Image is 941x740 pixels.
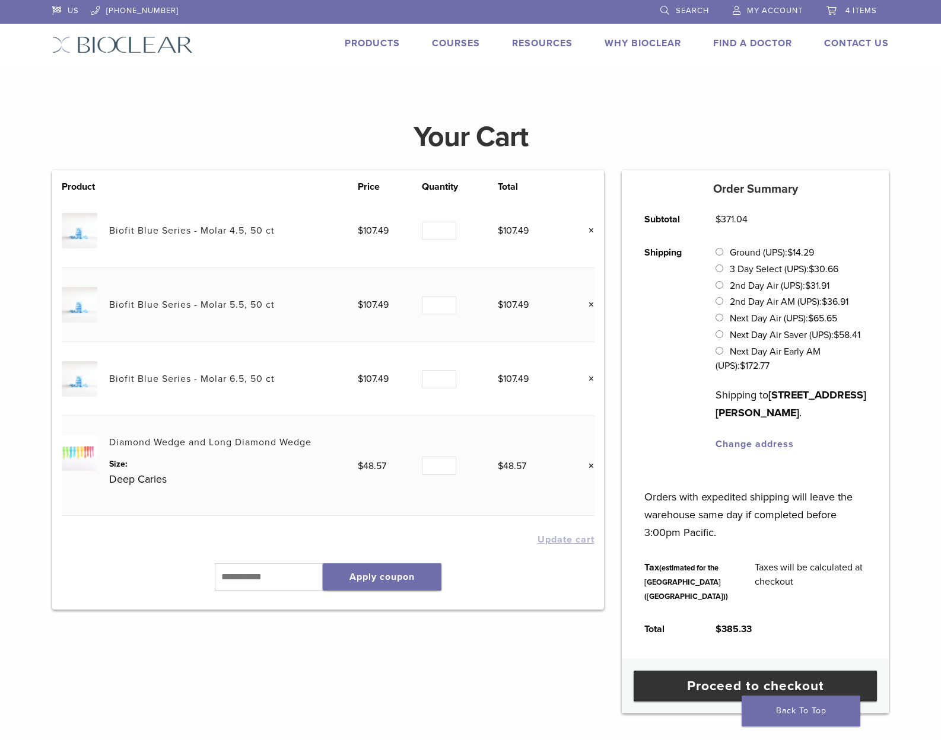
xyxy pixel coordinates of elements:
span: 4 items [845,6,877,15]
a: Change address [716,438,794,450]
dt: Size: [109,458,358,470]
p: Orders with expedited shipping will leave the warehouse same day if completed before 3:00pm Pacific. [644,470,867,541]
label: Next Day Air (UPS): [730,312,837,324]
p: Shipping to . [716,386,867,422]
bdi: 172.77 [740,360,770,372]
a: Contact Us [824,37,889,49]
a: Biofit Blue Series - Molar 4.5, 50 ct [109,225,275,237]
bdi: 14.29 [787,247,814,259]
bdi: 107.49 [498,373,529,385]
img: Bioclear [52,36,193,53]
span: $ [809,263,814,275]
bdi: 30.66 [809,263,838,275]
a: Biofit Blue Series - Molar 6.5, 50 ct [109,373,275,385]
img: Diamond Wedge and Long Diamond Wedge [62,435,97,470]
img: Biofit Blue Series - Molar 6.5, 50 ct [62,361,97,396]
span: $ [498,460,503,472]
span: $ [498,373,503,385]
span: Search [676,6,709,15]
a: Why Bioclear [605,37,681,49]
label: Ground (UPS): [730,247,814,259]
bdi: 31.91 [805,280,829,292]
span: $ [822,296,827,308]
bdi: 65.65 [808,312,837,324]
span: $ [740,360,745,372]
span: $ [358,299,363,311]
label: Next Day Air Early AM (UPS): [716,346,821,372]
span: $ [498,299,503,311]
th: Tax [631,551,741,613]
th: Total [631,613,702,646]
label: 2nd Day Air AM (UPS): [730,296,848,308]
td: Taxes will be calculated at checkout [741,551,880,613]
bdi: 107.49 [498,299,529,311]
span: $ [358,460,363,472]
label: Next Day Air Saver (UPS): [730,329,860,341]
bdi: 48.57 [358,460,386,472]
bdi: 107.49 [498,225,529,237]
span: $ [358,225,363,237]
h5: Order Summary [622,182,889,196]
span: $ [358,373,363,385]
bdi: 58.41 [834,329,860,341]
th: Subtotal [631,203,702,236]
span: My Account [747,6,803,15]
bdi: 385.33 [716,623,752,635]
strong: [STREET_ADDRESS][PERSON_NAME] [716,388,866,419]
th: Product [62,180,109,194]
bdi: 107.49 [358,299,389,311]
img: Biofit Blue Series - Molar 5.5, 50 ct [62,287,97,322]
a: Resources [512,37,573,49]
bdi: 371.04 [716,213,748,225]
a: Back To Top [742,696,860,726]
h1: Your Cart [43,123,898,151]
a: Proceed to checkout [634,671,877,701]
th: Price [358,180,422,194]
bdi: 107.49 [358,225,389,237]
span: $ [716,213,721,225]
a: Remove this item [579,458,595,474]
bdi: 107.49 [358,373,389,385]
a: Remove this item [579,223,595,238]
button: Apply coupon [323,563,441,591]
th: Total [498,180,562,194]
bdi: 36.91 [822,296,848,308]
a: Remove this item [579,371,595,387]
span: $ [787,247,793,259]
a: Remove this item [579,297,595,312]
span: $ [808,312,813,324]
small: (estimated for the [GEOGRAPHIC_DATA] ([GEOGRAPHIC_DATA])) [644,563,728,601]
a: Courses [432,37,480,49]
a: Diamond Wedge and Long Diamond Wedge [109,436,311,448]
span: $ [834,329,839,341]
a: Find A Doctor [713,37,792,49]
span: $ [498,225,503,237]
span: $ [716,623,721,635]
button: Update cart [538,535,595,544]
th: Shipping [631,236,702,461]
th: Quantity [422,180,498,194]
bdi: 48.57 [498,460,526,472]
label: 3 Day Select (UPS): [730,263,838,275]
img: Biofit Blue Series - Molar 4.5, 50 ct [62,213,97,248]
label: 2nd Day Air (UPS): [730,280,829,292]
a: Products [345,37,400,49]
a: Biofit Blue Series - Molar 5.5, 50 ct [109,299,275,311]
span: $ [805,280,810,292]
p: Deep Caries [109,470,358,488]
